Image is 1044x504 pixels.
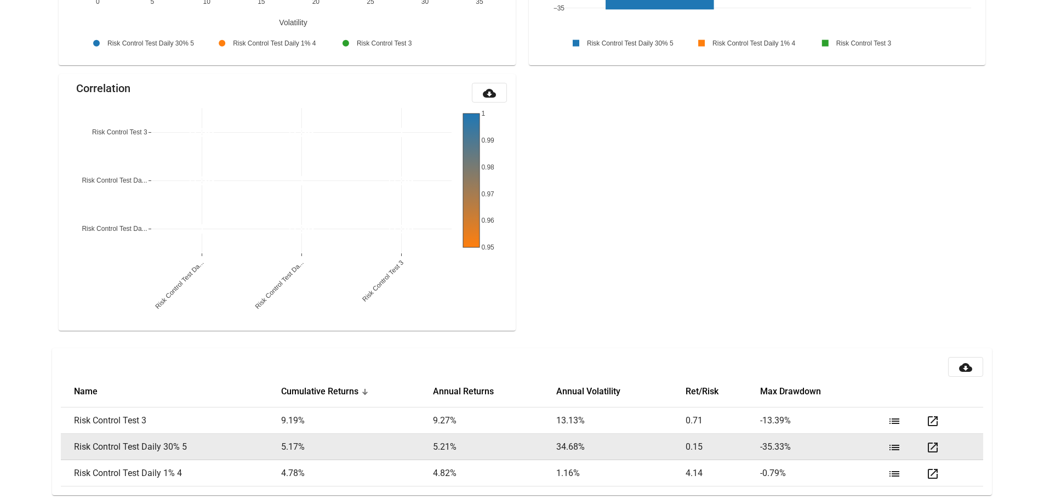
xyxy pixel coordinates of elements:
[686,407,760,434] td: 0.71
[433,434,556,460] td: 5.21 %
[76,83,130,94] mat-card-title: Correlation
[556,386,620,397] button: Change sorting for Annual_Volatility
[888,441,901,454] mat-icon: list
[61,460,281,486] td: Risk Control Test Daily 1% 4
[556,407,686,434] td: 13.13 %
[74,386,98,397] button: Change sorting for strategy_name
[281,434,433,460] td: 5.17 %
[760,460,883,486] td: -0.79 %
[61,434,281,460] td: Risk Control Test Daily 30% 5
[760,434,883,460] td: -35.33 %
[483,87,496,100] mat-icon: cloud_download
[888,415,901,428] mat-icon: list
[686,386,718,397] button: Change sorting for Efficient_Frontier
[888,467,901,480] mat-icon: list
[959,361,972,374] mat-icon: cloud_download
[433,460,556,486] td: 4.82 %
[556,460,686,486] td: 1.16 %
[281,407,433,434] td: 9.19 %
[686,434,760,460] td: 0.15
[281,386,358,397] button: Change sorting for Cum_Returns_Final
[433,386,494,397] button: Change sorting for Annual_Returns
[686,460,760,486] td: 4.14
[926,467,939,480] mat-icon: open_in_new
[433,407,556,434] td: 9.27 %
[760,386,821,397] button: Change sorting for Max_Drawdown
[281,460,433,486] td: 4.78 %
[926,441,939,454] mat-icon: open_in_new
[556,434,686,460] td: 34.68 %
[926,415,939,428] mat-icon: open_in_new
[61,407,281,434] td: Risk Control Test 3
[760,407,883,434] td: -13.39 %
